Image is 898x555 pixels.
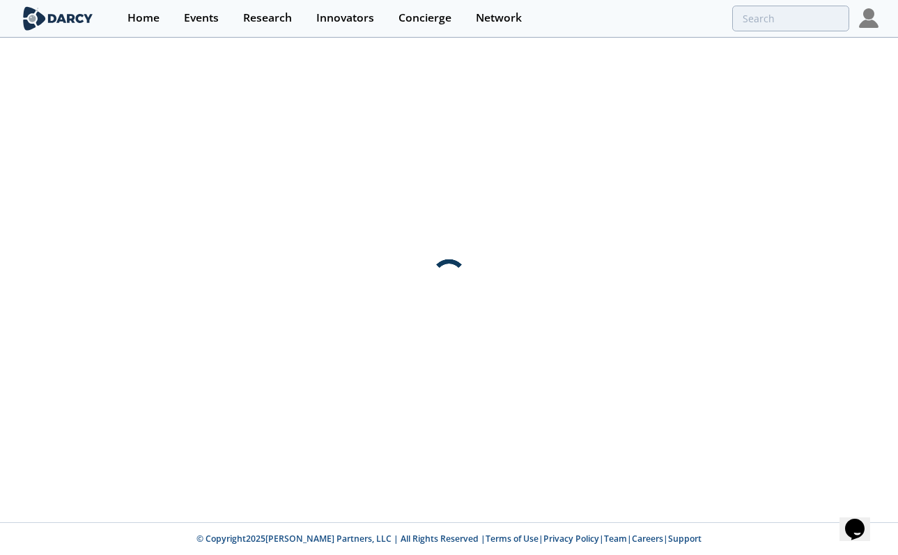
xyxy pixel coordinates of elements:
a: Privacy Policy [543,533,599,545]
div: Home [127,13,160,24]
a: Terms of Use [486,533,539,545]
div: Innovators [316,13,374,24]
iframe: chat widget [839,499,884,541]
div: Network [476,13,522,24]
div: Concierge [398,13,451,24]
a: Support [668,533,702,545]
input: Advanced Search [732,6,849,31]
img: Profile [859,8,878,28]
div: Events [184,13,219,24]
a: Team [604,533,627,545]
p: © Copyright 2025 [PERSON_NAME] Partners, LLC | All Rights Reserved | | | | | [23,533,876,545]
div: Research [243,13,292,24]
img: logo-wide.svg [20,6,96,31]
a: Careers [632,533,663,545]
